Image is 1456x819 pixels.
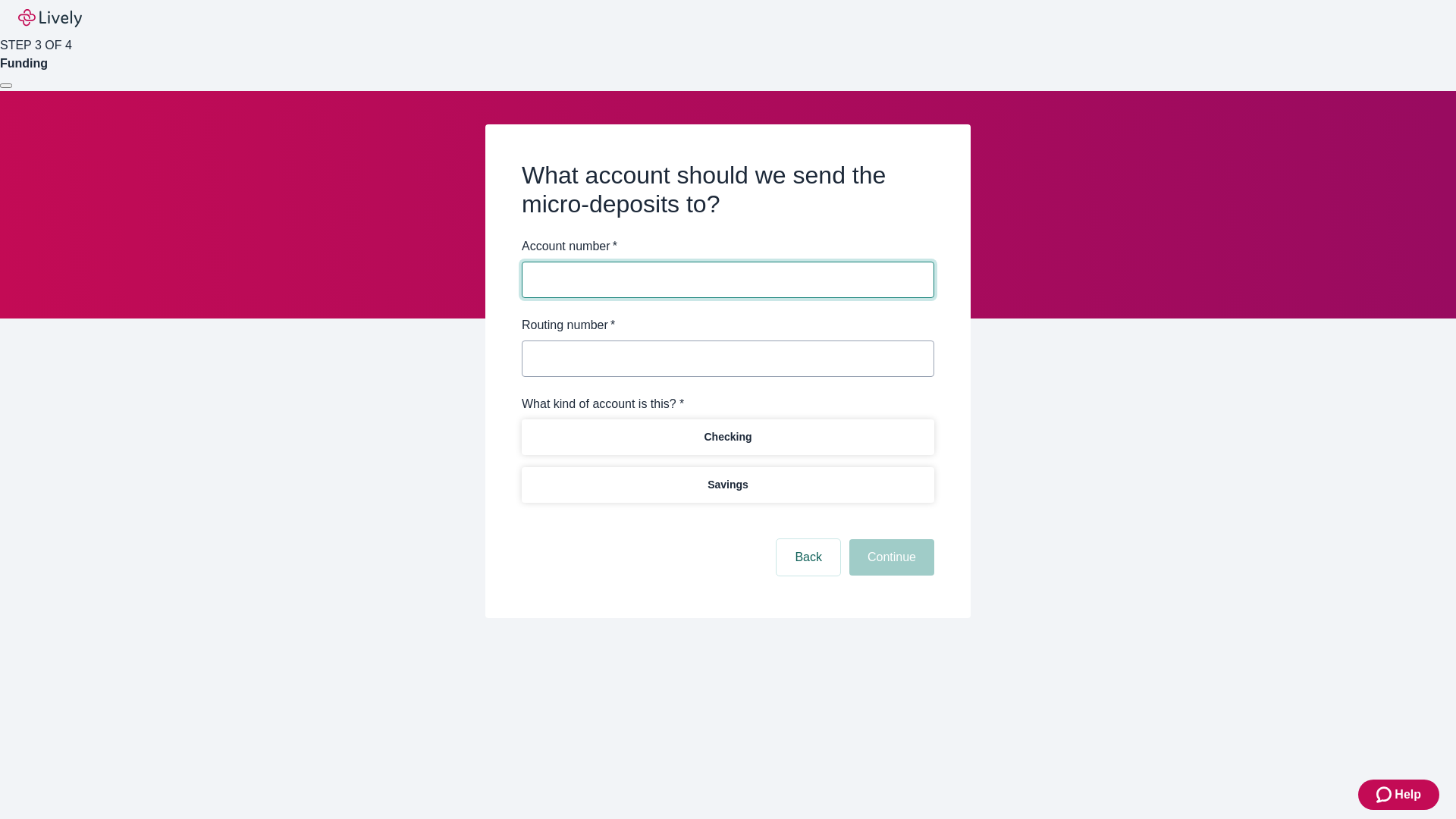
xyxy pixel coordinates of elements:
[777,539,840,576] button: Back
[708,477,748,493] p: Savings
[18,9,82,27] img: Lively
[704,429,752,445] p: Checking
[522,161,934,219] h2: What account should we send the micro-deposits to?
[1395,786,1421,804] span: Help
[522,316,615,334] label: Routing number
[522,237,617,256] label: Account number
[522,395,684,413] label: What kind of account is this? *
[522,467,934,503] button: Savings
[1376,786,1395,804] svg: Zendesk support icon
[1358,780,1439,810] button: Zendesk support iconHelp
[522,419,934,455] button: Checking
